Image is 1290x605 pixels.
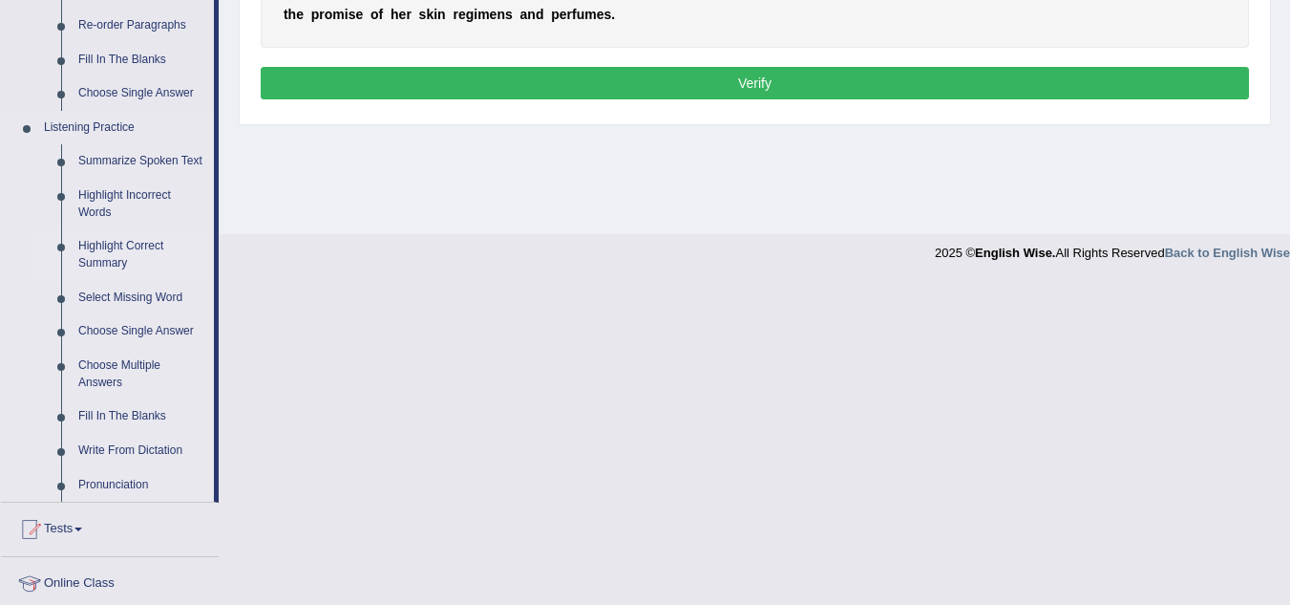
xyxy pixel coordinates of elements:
b: n [497,7,505,22]
a: Pronunciation [70,468,214,503]
b: e [458,7,466,22]
b: i [345,7,349,22]
a: Write From Dictation [70,434,214,468]
b: s [505,7,513,22]
b: g [466,7,475,22]
b: e [296,7,304,22]
b: . [611,7,615,22]
b: m [332,7,344,22]
b: r [453,7,457,22]
b: o [325,7,333,22]
a: Highlight Correct Summary [70,229,214,280]
b: r [319,7,324,22]
b: k [426,7,434,22]
a: Summarize Spoken Text [70,144,214,179]
b: e [490,7,497,22]
a: Listening Practice [35,111,214,145]
button: Verify [261,67,1249,99]
b: h [288,7,297,22]
b: s [419,7,427,22]
a: Highlight Incorrect Words [70,179,214,229]
b: e [560,7,567,22]
b: a [520,7,528,22]
b: e [355,7,363,22]
div: 2025 © All Rights Reserved [935,234,1290,262]
a: Fill In The Blanks [70,43,214,77]
b: e [597,7,604,22]
b: t [284,7,288,22]
b: r [406,7,411,22]
b: i [474,7,477,22]
a: Fill In The Blanks [70,400,214,434]
a: Tests [1,503,219,551]
b: p [551,7,560,22]
b: i [434,7,437,22]
b: r [567,7,572,22]
b: s [349,7,356,22]
b: m [584,7,596,22]
a: Select Missing Word [70,281,214,315]
b: h [391,7,399,22]
a: Choose Single Answer [70,76,214,111]
b: u [577,7,585,22]
a: Choose Multiple Answers [70,349,214,400]
a: Re-order Paragraphs [70,9,214,43]
b: d [536,7,544,22]
b: o [370,7,379,22]
b: m [477,7,489,22]
b: n [437,7,446,22]
b: n [527,7,536,22]
b: f [379,7,384,22]
b: s [604,7,612,22]
a: Online Class [1,557,219,605]
strong: English Wise. [975,246,1055,260]
a: Back to English Wise [1165,246,1290,260]
b: e [399,7,407,22]
a: Choose Single Answer [70,314,214,349]
b: p [311,7,320,22]
b: f [572,7,577,22]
